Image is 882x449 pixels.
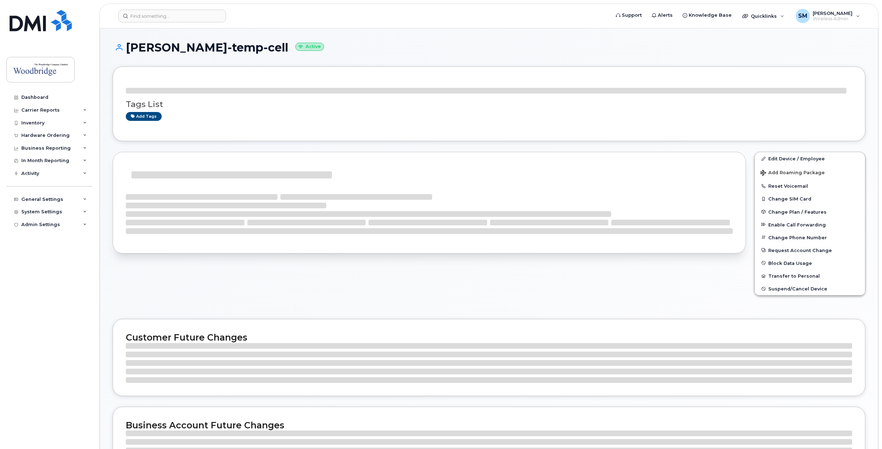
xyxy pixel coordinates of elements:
[126,112,162,121] a: Add tags
[755,282,865,295] button: Suspend/Cancel Device
[768,209,827,214] span: Change Plan / Features
[126,100,852,109] h3: Tags List
[755,165,865,180] button: Add Roaming Package
[768,286,827,292] span: Suspend/Cancel Device
[295,43,324,51] small: Active
[126,332,852,343] h2: Customer Future Changes
[755,269,865,282] button: Transfer to Personal
[755,152,865,165] a: Edit Device / Employee
[755,218,865,231] button: Enable Call Forwarding
[760,170,825,177] span: Add Roaming Package
[755,205,865,218] button: Change Plan / Features
[755,231,865,244] button: Change Phone Number
[755,192,865,205] button: Change SIM Card
[755,180,865,192] button: Reset Voicemail
[755,244,865,257] button: Request Account Change
[755,257,865,269] button: Block Data Usage
[113,41,865,54] h1: [PERSON_NAME]-temp-cell
[126,420,852,431] h2: Business Account Future Changes
[768,222,826,227] span: Enable Call Forwarding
